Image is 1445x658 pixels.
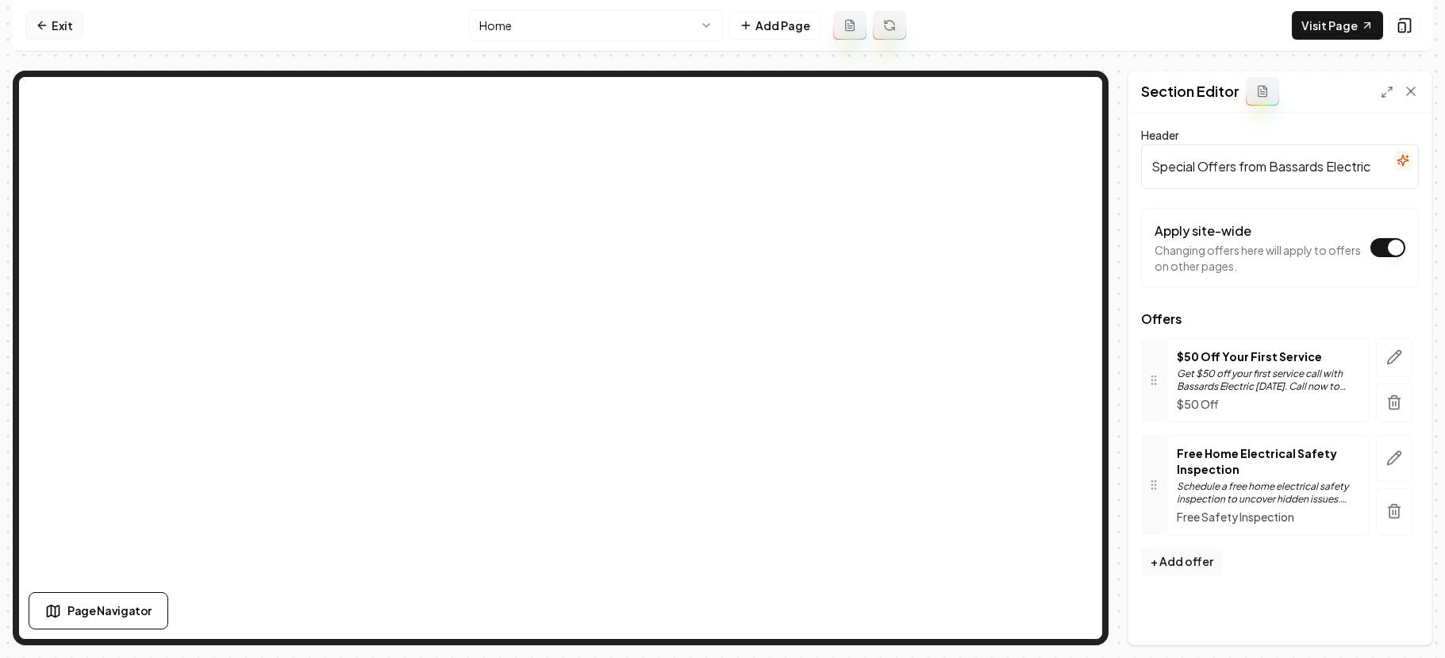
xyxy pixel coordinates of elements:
span: Offers [1141,313,1419,325]
label: Header [1141,128,1179,142]
button: Regenerate page [873,11,906,40]
label: Apply site-wide [1155,222,1251,239]
p: Changing offers here will apply to offers on other pages. [1155,242,1362,274]
p: $50 Off [1177,396,1359,412]
h2: Section Editor [1141,80,1239,102]
p: Get $50 off your first service call with Bassards Electric [DATE]. Call now to book. [1177,367,1359,393]
input: Header [1141,144,1419,189]
button: Add admin page prompt [833,11,867,40]
p: Schedule a free home electrical safety inspection to uncover hidden issues. Book your inspection ... [1177,480,1359,506]
p: $50 Off Your First Service [1177,348,1359,364]
button: Page Navigator [29,592,168,629]
button: + Add offer [1141,548,1223,576]
a: Visit Page [1292,11,1383,40]
button: Add Page [729,11,820,40]
button: Add admin section prompt [1246,77,1279,106]
a: Exit [25,11,83,40]
span: Page Navigator [67,602,152,619]
p: Free Home Electrical Safety Inspection [1177,445,1359,477]
p: Free Safety Inspection [1177,509,1359,525]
